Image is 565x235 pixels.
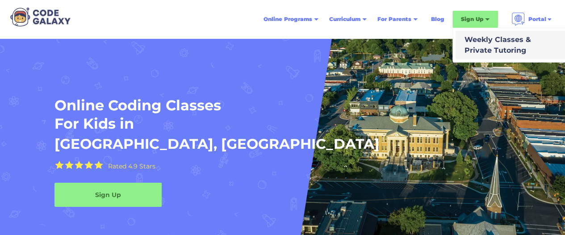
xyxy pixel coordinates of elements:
[377,15,411,24] div: For Parents
[54,135,379,153] h1: [GEOGRAPHIC_DATA], [GEOGRAPHIC_DATA]
[461,34,531,56] div: Weekly Classes & Private Tutoring
[108,163,155,169] div: Rated 4.9 Stars
[528,15,546,24] div: Portal
[258,11,324,27] div: Online Programs
[54,96,440,133] h1: Online Coding Classes For Kids in
[84,161,93,169] img: Yellow Star - the Code Galaxy
[461,15,483,24] div: Sign Up
[65,161,74,169] img: Yellow Star - the Code Galaxy
[94,161,103,169] img: Yellow Star - the Code Galaxy
[324,11,372,27] div: Curriculum
[55,161,64,169] img: Yellow Star - the Code Galaxy
[372,11,423,27] div: For Parents
[329,15,360,24] div: Curriculum
[426,11,450,27] a: Blog
[54,183,162,207] a: Sign Up
[75,161,84,169] img: Yellow Star - the Code Galaxy
[506,9,558,29] div: Portal
[54,190,162,199] div: Sign Up
[452,11,498,28] div: Sign Up
[264,15,312,24] div: Online Programs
